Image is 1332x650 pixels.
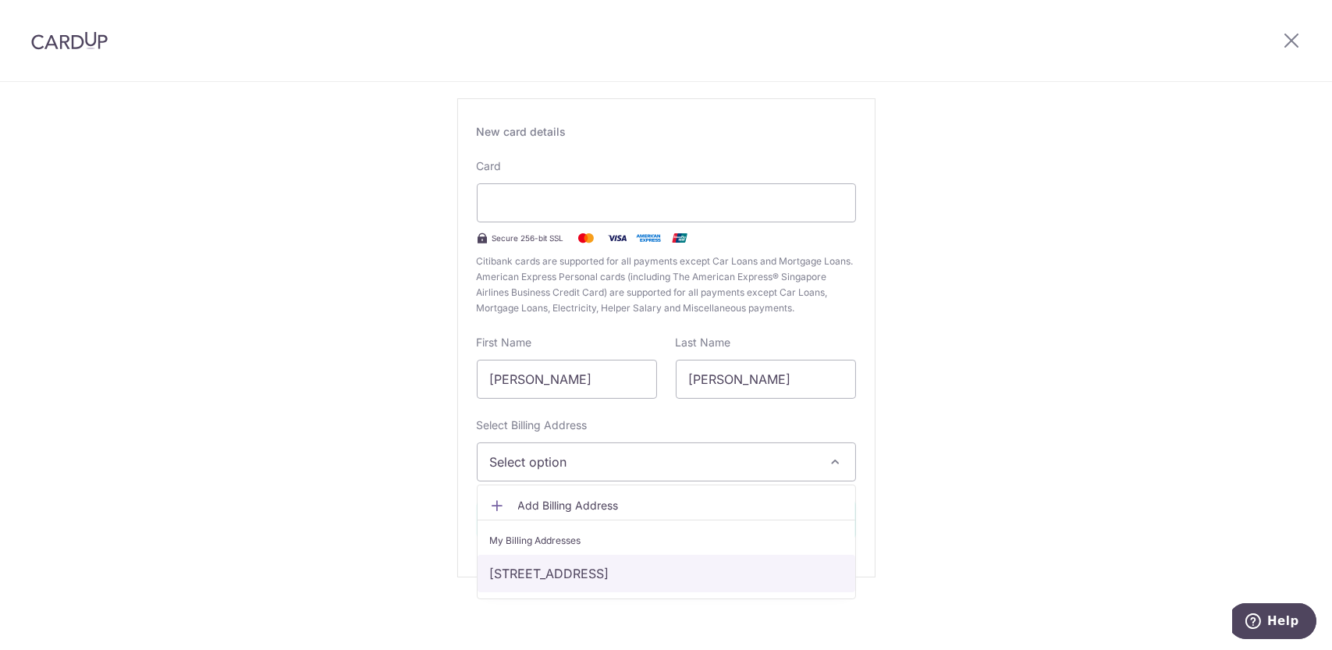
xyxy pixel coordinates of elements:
span: Help [35,11,67,25]
iframe: Opens a widget where you can find more information [1232,603,1316,642]
a: [STREET_ADDRESS] [478,555,855,592]
span: Select option [490,453,815,471]
span: Secure 256-bit SSL [492,232,564,244]
img: Mastercard [570,229,602,247]
span: My Billing Addresses [490,533,581,549]
iframe: Secure card payment input frame [490,194,843,212]
label: Select Billing Address [477,417,588,433]
a: Add Billing Address [478,492,855,520]
input: Cardholder First Name [477,360,657,399]
input: Cardholder Last Name [676,360,856,399]
label: Card [477,158,502,174]
span: Citibank cards are supported for all payments except Car Loans and Mortgage Loans. American Expre... [477,254,856,316]
img: .alt.unionpay [664,229,695,247]
ul: Select option [477,485,856,599]
img: CardUp [31,31,108,50]
img: Visa [602,229,633,247]
button: Select option [477,442,856,481]
span: Add Billing Address [518,498,843,513]
div: New card details [477,124,856,140]
label: First Name [477,335,532,350]
label: Last Name [676,335,731,350]
img: .alt.amex [633,229,664,247]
